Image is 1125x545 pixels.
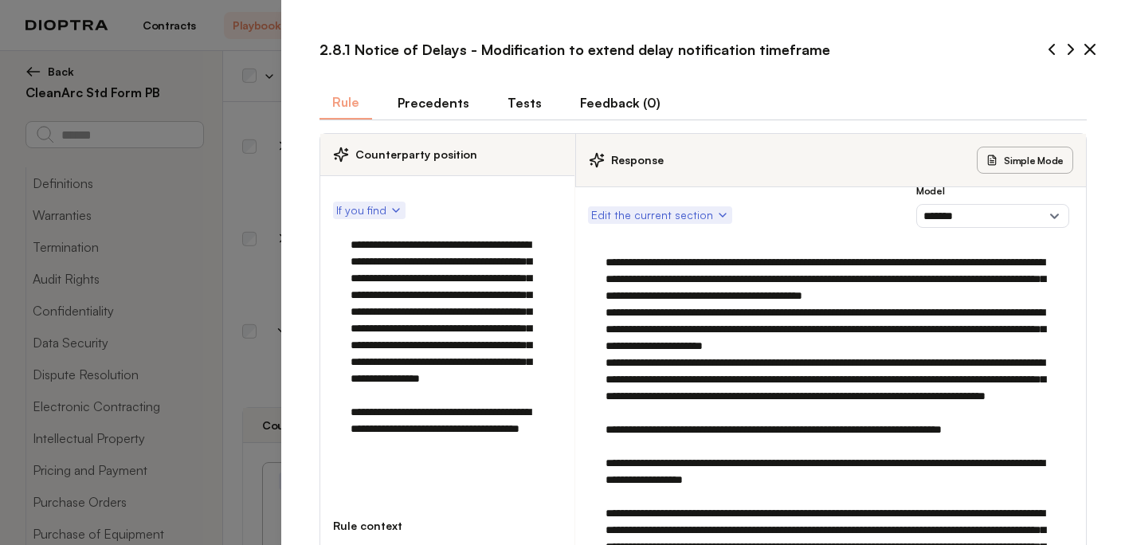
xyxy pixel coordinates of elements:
button: Precedents [385,86,482,120]
div: Response [589,152,664,168]
button: Edit the current section [588,206,732,224]
select: Model [916,204,1069,228]
h4: Rule context [333,518,562,534]
span: Edit the current section [591,207,729,223]
h3: Model [916,185,1069,198]
button: Tests [495,86,555,120]
span: If you find [336,202,402,218]
button: Rule [319,86,372,120]
button: Feedback (0) [567,86,673,120]
h3: 2.8.1 Notice of Delays - Modification to extend delay notification timeframe [307,25,843,73]
button: Simple Mode [977,147,1073,174]
div: Counterparty position [320,134,574,176]
button: If you find [333,202,406,219]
